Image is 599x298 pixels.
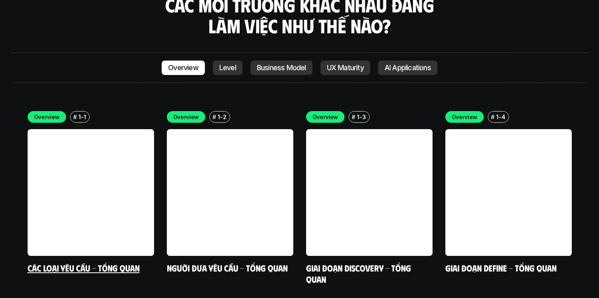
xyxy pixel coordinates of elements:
[168,64,198,72] p: Overview
[78,113,86,121] p: 1-1
[321,61,370,75] a: UX Maturity
[327,64,364,72] p: UX Maturity
[352,114,355,120] h6: #
[313,113,339,121] p: Overview
[452,113,478,121] p: Overview
[385,64,431,72] p: AI Applications
[357,113,366,121] p: 1-3
[73,114,77,120] h6: #
[496,113,505,121] p: 1-4
[306,262,413,284] a: Giai đoạn Discovery - Tổng quan
[162,61,205,75] a: Overview
[491,114,495,120] h6: #
[173,113,199,121] p: Overview
[250,61,313,75] a: Business Model
[378,61,437,75] a: AI Applications
[167,262,288,273] a: Người đưa yêu cầu - Tổng quan
[212,114,216,120] h6: #
[218,113,226,121] p: 1-2
[219,64,236,72] p: Level
[257,64,306,72] p: Business Model
[28,262,140,273] a: Các loại yêu cầu - Tổng quan
[213,61,242,75] a: Level
[34,113,60,121] p: Overview
[445,262,557,273] a: Giai đoạn Define - Tổng quan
